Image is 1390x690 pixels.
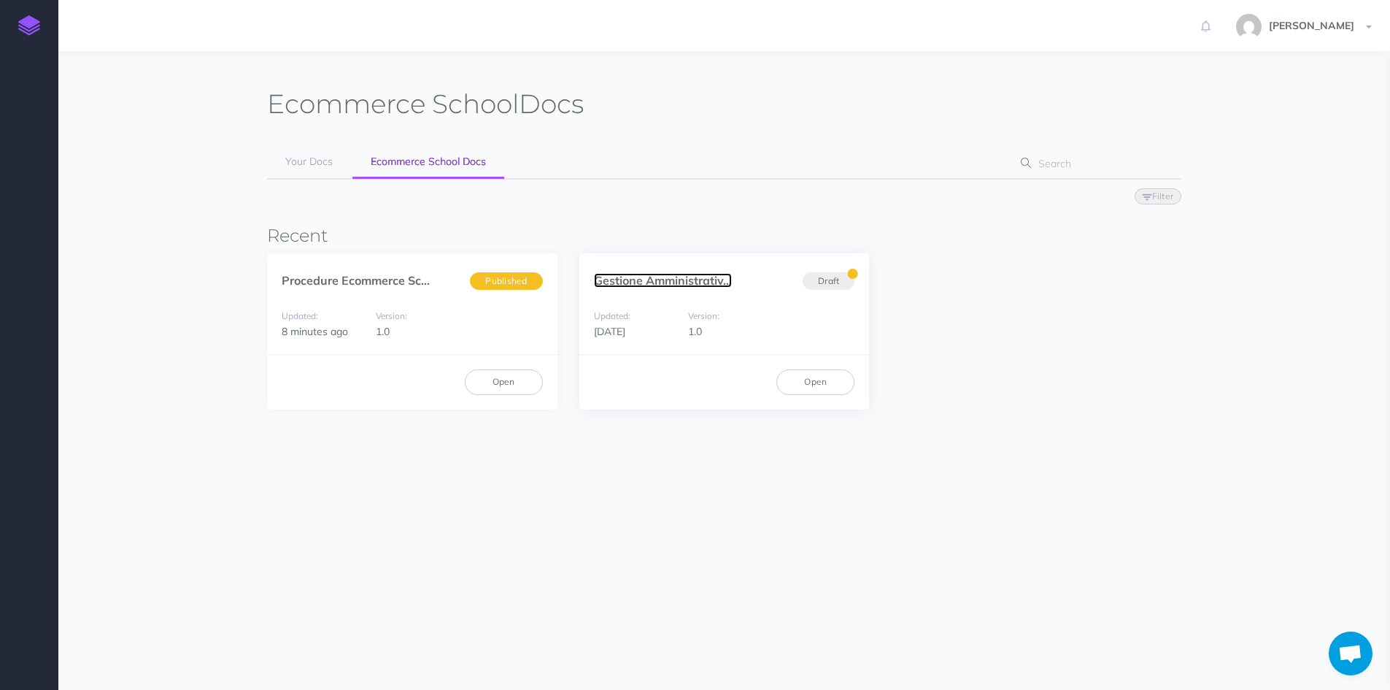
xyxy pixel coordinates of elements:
[282,310,318,321] small: Updated:
[688,310,719,321] small: Version:
[594,310,630,321] small: Updated:
[267,88,584,120] h1: Docs
[1329,632,1372,675] a: Aprire la chat
[267,226,1181,245] h3: Recent
[465,369,543,394] a: Open
[352,146,504,179] a: Ecommerce School Docs
[1135,188,1181,204] button: Filter
[1034,150,1159,177] input: Search
[376,310,407,321] small: Version:
[267,146,351,178] a: Your Docs
[1236,14,1262,39] img: 773ddf364f97774a49de44848d81cdba.jpg
[371,155,486,168] span: Ecommerce School Docs
[594,273,732,288] a: Gestione Amministrativ...
[776,369,854,394] a: Open
[285,155,333,168] span: Your Docs
[376,325,390,338] span: 1.0
[1262,19,1362,32] span: [PERSON_NAME]
[282,273,430,288] a: Procedure Ecommerce Sc...
[282,325,348,338] span: 8 minutes ago
[594,325,625,338] span: [DATE]
[688,325,702,338] span: 1.0
[18,15,40,36] img: logo-mark.svg
[267,88,519,120] span: Ecommerce School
